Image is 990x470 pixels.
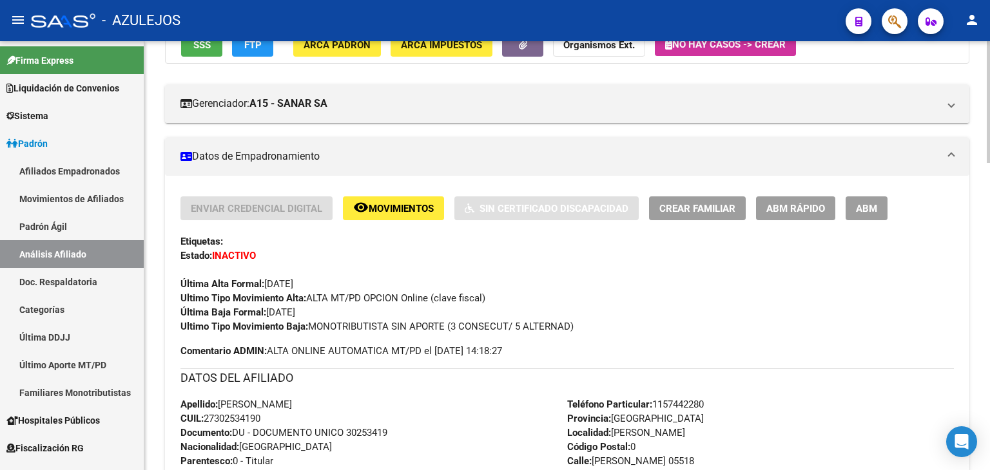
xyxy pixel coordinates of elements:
[946,426,977,457] div: Open Intercom Messenger
[102,6,180,35] span: - AZULEJOS
[766,203,825,214] span: ABM Rápido
[856,203,877,214] span: ABM
[6,413,100,428] span: Hospitales Públicos
[191,203,322,214] span: Enviar Credencial Digital
[180,344,502,358] span: ALTA ONLINE AUTOMATICA MT/PD el [DATE] 14:18:27
[567,455,694,467] span: [PERSON_NAME] 05518
[391,33,492,57] button: ARCA Impuestos
[180,427,387,438] span: DU - DOCUMENTO UNICO 30253419
[180,427,232,438] strong: Documento:
[665,39,786,50] span: No hay casos -> Crear
[10,12,26,28] mat-icon: menu
[180,278,264,290] strong: Última Alta Formal:
[6,81,119,95] span: Liquidación de Convenios
[180,306,295,318] span: [DATE]
[553,33,645,57] button: Organismos Ext.
[659,203,735,214] span: Crear Familiar
[6,441,84,455] span: Fiscalización RG
[180,292,485,304] span: ALTA MT/PD OPCION Online (clave fiscal)
[181,33,222,57] button: SSS
[343,196,444,220] button: Movimientos
[180,345,267,357] strong: Comentario ADMIN:
[180,455,233,467] strong: Parentesco:
[6,136,48,151] span: Padrón
[655,33,796,56] button: No hay casos -> Crear
[567,413,611,424] strong: Provincia:
[180,321,574,332] span: MONOTRIBUTISTA SIN APORTE (3 CONSECUT/ 5 ALTERNAD)
[165,84,969,123] mat-expansion-panel-header: Gerenciador:A15 - SANAR SA
[454,196,639,220] button: Sin Certificado Discapacidad
[232,33,273,57] button: FTP
[304,39,371,51] span: ARCA Padrón
[180,441,239,453] strong: Nacionalidad:
[567,399,704,410] span: 1157442280
[293,33,381,57] button: ARCA Padrón
[964,12,980,28] mat-icon: person
[567,441,630,453] strong: Código Postal:
[6,53,73,68] span: Firma Express
[369,203,434,214] span: Movimientos
[567,413,704,424] span: [GEOGRAPHIC_DATA]
[180,196,333,220] button: Enviar Credencial Digital
[180,306,266,318] strong: Última Baja Formal:
[180,399,218,410] strong: Apellido:
[180,149,938,164] mat-panel-title: Datos de Empadronamiento
[212,250,256,261] strong: INACTIVO
[165,137,969,176] mat-expansion-panel-header: Datos de Empadronamiento
[180,292,306,304] strong: Ultimo Tipo Movimiento Alta:
[756,196,835,220] button: ABM Rápido
[567,455,592,467] strong: Calle:
[180,399,292,410] span: [PERSON_NAME]
[180,369,954,387] h3: DATOS DEL AFILIADO
[846,196,888,220] button: ABM
[193,39,211,51] span: SSS
[180,321,308,332] strong: Ultimo Tipo Movimiento Baja:
[6,109,48,123] span: Sistema
[567,427,611,438] strong: Localidad:
[353,200,369,215] mat-icon: remove_red_eye
[180,236,223,247] strong: Etiquetas:
[480,203,628,214] span: Sin Certificado Discapacidad
[180,455,273,467] span: 0 - Titular
[180,413,260,424] span: 27302534190
[180,250,212,261] strong: Estado:
[563,39,635,51] strong: Organismos Ext.
[180,97,938,111] mat-panel-title: Gerenciador:
[567,427,685,438] span: [PERSON_NAME]
[649,196,746,220] button: Crear Familiar
[401,39,482,51] span: ARCA Impuestos
[567,441,636,453] span: 0
[249,97,327,111] strong: A15 - SANAR SA
[244,39,262,51] span: FTP
[180,413,204,424] strong: CUIL:
[180,441,332,453] span: [GEOGRAPHIC_DATA]
[180,278,293,290] span: [DATE]
[567,399,652,410] strong: Teléfono Particular:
